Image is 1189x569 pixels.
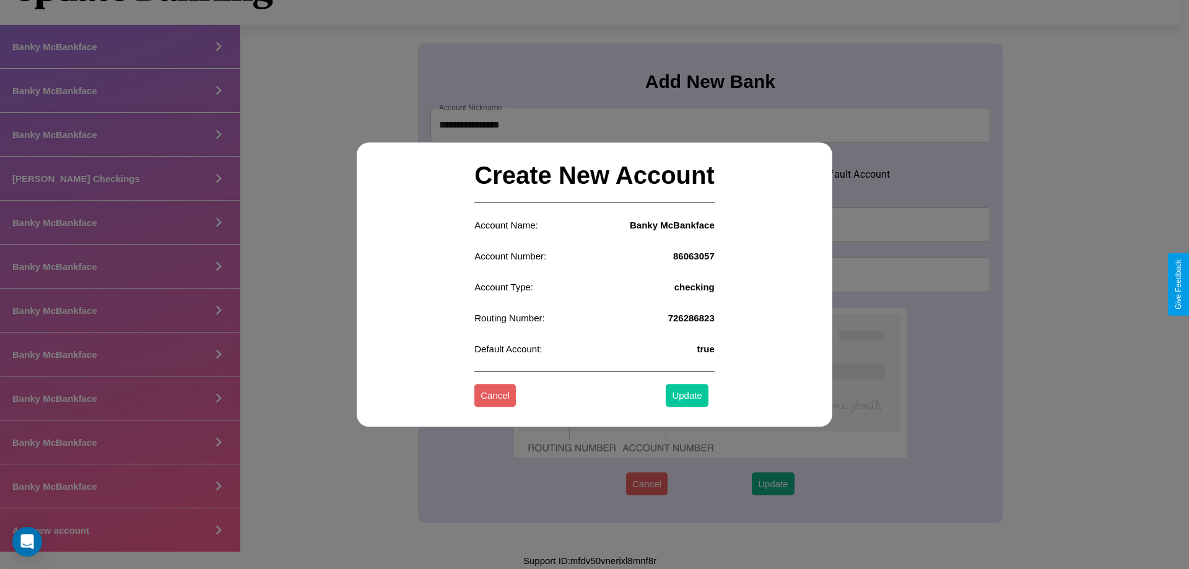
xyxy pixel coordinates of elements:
[1174,259,1183,310] div: Give Feedback
[697,344,714,354] h4: true
[474,248,546,264] p: Account Number:
[12,527,42,557] div: Open Intercom Messenger
[474,279,533,295] p: Account Type:
[674,282,715,292] h4: checking
[666,384,708,407] button: Update
[673,251,715,261] h4: 86063057
[474,384,516,407] button: Cancel
[474,310,544,326] p: Routing Number:
[630,220,715,230] h4: Banky McBankface
[474,217,538,233] p: Account Name:
[474,149,715,202] h2: Create New Account
[474,341,542,357] p: Default Account:
[668,313,715,323] h4: 726286823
